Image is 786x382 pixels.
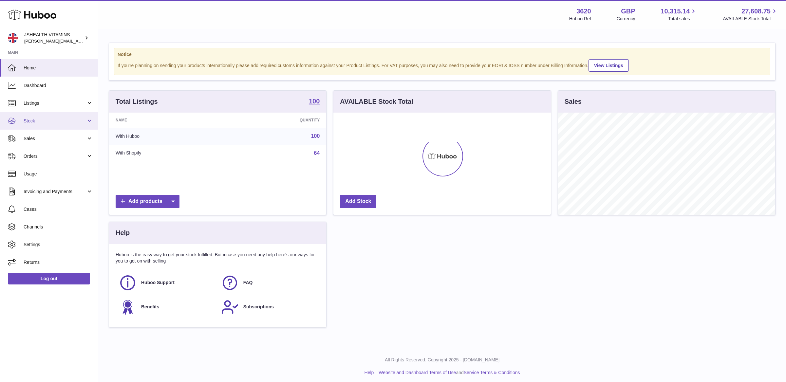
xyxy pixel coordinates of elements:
h3: Total Listings [116,97,158,106]
span: FAQ [243,280,253,286]
span: Settings [24,242,93,248]
td: With Shopify [109,145,226,162]
a: Website and Dashboard Terms of Use [379,370,456,375]
span: Home [24,65,93,71]
span: Returns [24,259,93,265]
span: Dashboard [24,82,93,89]
th: Name [109,113,226,128]
h3: Sales [565,97,582,106]
span: [PERSON_NAME][EMAIL_ADDRESS][DOMAIN_NAME] [24,38,131,44]
p: Huboo is the easy way to get your stock fulfilled. But incase you need any help here's our ways f... [116,252,320,264]
div: JSHEALTH VITAMINS [24,32,83,44]
span: Listings [24,100,86,106]
span: Orders [24,153,86,159]
div: If you're planning on sending your products internationally please add required customs informati... [118,58,767,72]
img: francesca@jshealthvitamins.com [8,33,18,43]
strong: Notice [118,51,767,58]
li: and [376,370,520,376]
span: Stock [24,118,86,124]
strong: 3620 [576,7,591,16]
a: Benefits [119,298,215,316]
a: 64 [314,150,320,156]
span: Cases [24,206,93,212]
span: Channels [24,224,93,230]
a: 27,608.75 AVAILABLE Stock Total [723,7,778,22]
p: All Rights Reserved. Copyright 2025 - [DOMAIN_NAME] [103,357,781,363]
a: 100 [309,98,320,106]
strong: 100 [309,98,320,104]
a: Add products [116,195,179,208]
a: View Listings [589,59,629,72]
a: 10,315.14 Total sales [661,7,697,22]
span: Usage [24,171,93,177]
span: Benefits [141,304,159,310]
span: Invoicing and Payments [24,189,86,195]
span: 27,608.75 [741,7,771,16]
strong: GBP [621,7,635,16]
span: 10,315.14 [661,7,690,16]
div: Huboo Ref [569,16,591,22]
span: Huboo Support [141,280,175,286]
span: AVAILABLE Stock Total [723,16,778,22]
th: Quantity [226,113,327,128]
span: Sales [24,136,86,142]
a: Help [365,370,374,375]
a: Add Stock [340,195,376,208]
div: Currency [617,16,635,22]
a: FAQ [221,274,317,292]
td: With Huboo [109,128,226,145]
a: Huboo Support [119,274,215,292]
h3: Help [116,228,130,237]
a: Subscriptions [221,298,317,316]
span: Total sales [668,16,697,22]
a: Service Terms & Conditions [464,370,520,375]
span: Subscriptions [243,304,274,310]
a: 100 [311,133,320,139]
a: Log out [8,273,90,284]
h3: AVAILABLE Stock Total [340,97,413,106]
